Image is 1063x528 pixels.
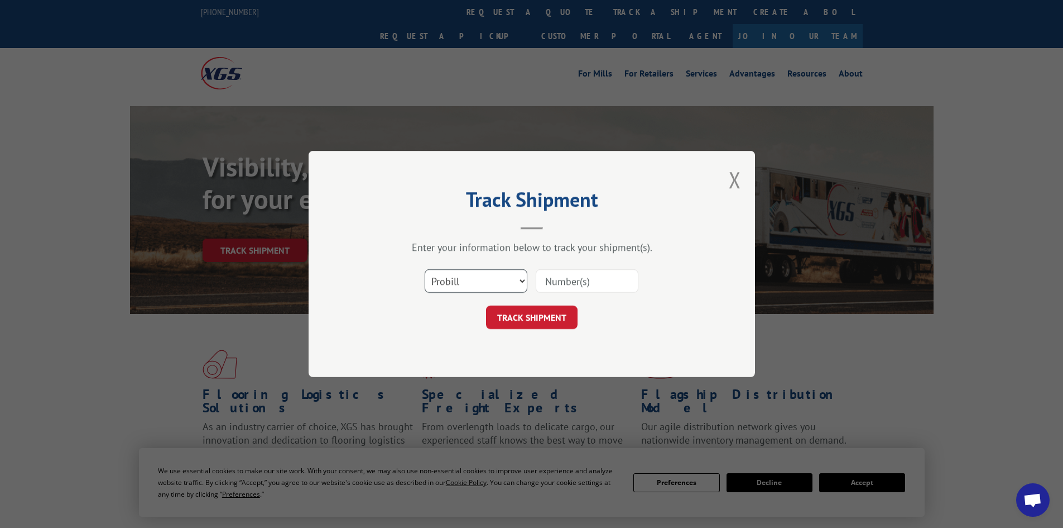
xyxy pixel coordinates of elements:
div: Enter your information below to track your shipment(s). [364,241,699,254]
input: Number(s) [536,269,638,293]
div: Open chat [1016,483,1050,517]
button: TRACK SHIPMENT [486,306,578,329]
h2: Track Shipment [364,192,699,213]
button: Close modal [729,165,741,194]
